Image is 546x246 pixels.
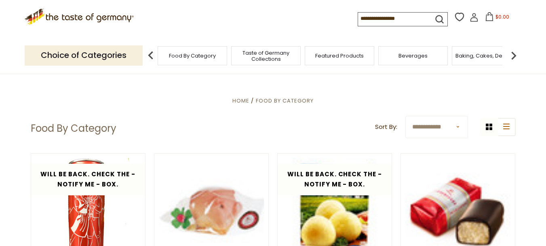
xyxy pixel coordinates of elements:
[495,13,509,20] span: $0.00
[256,97,314,105] a: Food By Category
[169,53,216,59] a: Food By Category
[25,45,143,65] p: Choice of Categories
[143,47,159,64] img: previous arrow
[31,122,116,135] h1: Food By Category
[480,12,514,24] button: $0.00
[234,50,298,62] a: Taste of Germany Collections
[398,53,428,59] a: Beverages
[506,47,522,64] img: next arrow
[375,122,397,132] label: Sort By:
[315,53,364,59] a: Featured Products
[232,97,249,105] a: Home
[455,53,518,59] a: Baking, Cakes, Desserts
